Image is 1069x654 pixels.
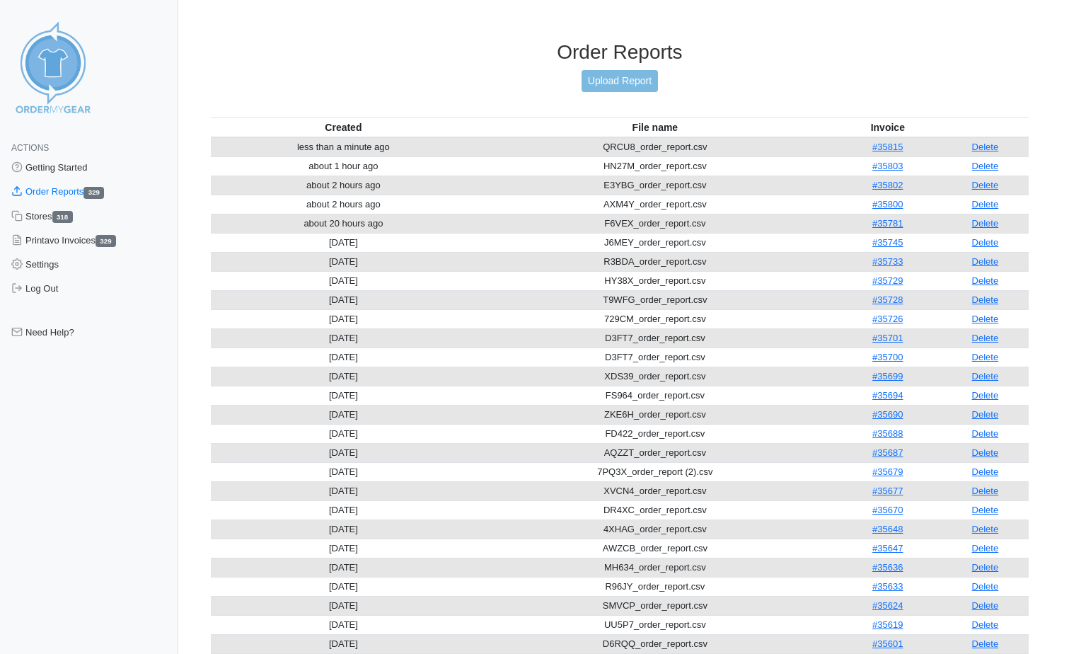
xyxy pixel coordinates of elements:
[872,543,903,553] a: #35647
[872,486,903,496] a: #35677
[211,405,476,424] td: [DATE]
[972,371,999,381] a: Delete
[872,371,903,381] a: #35699
[476,634,834,653] td: D6RQQ_order_report.csv
[972,447,999,458] a: Delete
[211,462,476,481] td: [DATE]
[872,505,903,515] a: #35670
[872,275,903,286] a: #35729
[211,309,476,328] td: [DATE]
[872,409,903,420] a: #35690
[972,390,999,401] a: Delete
[476,615,834,634] td: UU5P7_order_report.csv
[211,481,476,500] td: [DATE]
[872,180,903,190] a: #35802
[476,156,834,176] td: HN27M_order_report.csv
[476,481,834,500] td: XVCN4_order_report.csv
[476,577,834,596] td: R96JY_order_report.csv
[872,218,903,229] a: #35781
[972,218,999,229] a: Delete
[972,486,999,496] a: Delete
[972,600,999,611] a: Delete
[872,294,903,305] a: #35728
[211,367,476,386] td: [DATE]
[476,367,834,386] td: XDS39_order_report.csv
[211,500,476,520] td: [DATE]
[476,596,834,615] td: SMVCP_order_report.csv
[872,562,903,573] a: #35636
[972,466,999,477] a: Delete
[872,390,903,401] a: #35694
[211,348,476,367] td: [DATE]
[872,142,903,152] a: #35815
[872,428,903,439] a: #35688
[872,256,903,267] a: #35733
[211,290,476,309] td: [DATE]
[211,443,476,462] td: [DATE]
[872,237,903,248] a: #35745
[972,562,999,573] a: Delete
[211,233,476,252] td: [DATE]
[872,600,903,611] a: #35624
[211,137,476,157] td: less than a minute ago
[211,252,476,271] td: [DATE]
[83,187,104,199] span: 329
[972,505,999,515] a: Delete
[972,581,999,592] a: Delete
[476,290,834,309] td: T9WFG_order_report.csv
[972,352,999,362] a: Delete
[476,176,834,195] td: E3YBG_order_report.csv
[211,596,476,615] td: [DATE]
[211,117,476,137] th: Created
[872,314,903,324] a: #35726
[211,40,1029,64] h3: Order Reports
[476,137,834,157] td: QRCU8_order_report.csv
[211,156,476,176] td: about 1 hour ago
[211,577,476,596] td: [DATE]
[476,500,834,520] td: DR4XC_order_report.csv
[211,424,476,443] td: [DATE]
[211,520,476,539] td: [DATE]
[476,271,834,290] td: HY38X_order_report.csv
[972,543,999,553] a: Delete
[211,328,476,348] td: [DATE]
[972,294,999,305] a: Delete
[476,520,834,539] td: 4XHAG_order_report.csv
[872,447,903,458] a: #35687
[972,333,999,343] a: Delete
[52,211,73,223] span: 318
[211,271,476,290] td: [DATE]
[872,333,903,343] a: #35701
[972,314,999,324] a: Delete
[972,524,999,534] a: Delete
[476,443,834,462] td: AQZZT_order_report.csv
[211,386,476,405] td: [DATE]
[972,199,999,210] a: Delete
[476,348,834,367] td: D3FT7_order_report.csv
[476,233,834,252] td: J6MEY_order_report.csv
[211,634,476,653] td: [DATE]
[872,581,903,592] a: #35633
[476,424,834,443] td: FD422_order_report.csv
[972,275,999,286] a: Delete
[476,252,834,271] td: R3BDA_order_report.csv
[476,405,834,424] td: ZKE6H_order_report.csv
[872,619,903,630] a: #35619
[872,161,903,171] a: #35803
[96,235,116,247] span: 329
[972,638,999,649] a: Delete
[872,199,903,210] a: #35800
[972,409,999,420] a: Delete
[834,117,942,137] th: Invoice
[476,309,834,328] td: 729CM_order_report.csv
[872,352,903,362] a: #35700
[211,558,476,577] td: [DATE]
[11,143,49,153] span: Actions
[211,195,476,214] td: about 2 hours ago
[972,237,999,248] a: Delete
[972,161,999,171] a: Delete
[476,117,834,137] th: File name
[972,619,999,630] a: Delete
[476,462,834,481] td: 7PQ3X_order_report (2).csv
[972,142,999,152] a: Delete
